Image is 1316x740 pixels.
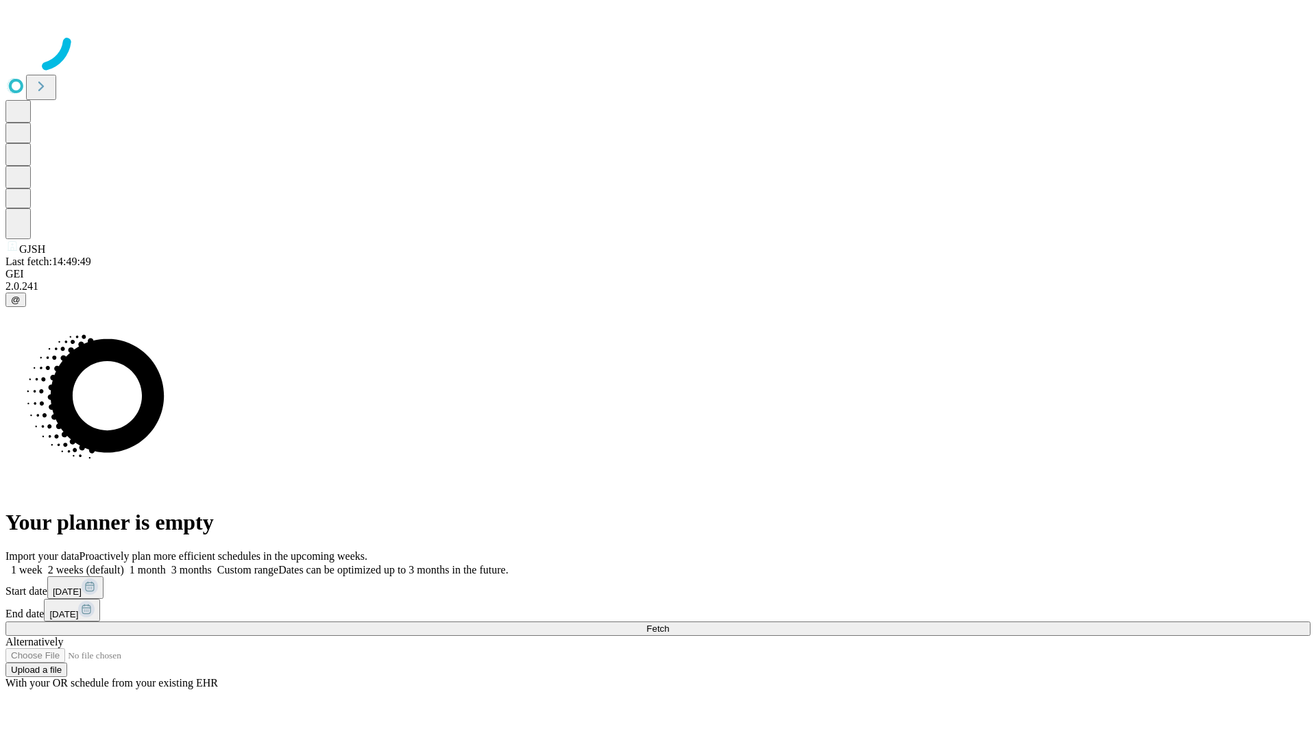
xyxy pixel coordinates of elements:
[5,256,91,267] span: Last fetch: 14:49:49
[5,599,1311,621] div: End date
[19,243,45,255] span: GJSH
[5,576,1311,599] div: Start date
[44,599,100,621] button: [DATE]
[5,621,1311,636] button: Fetch
[5,677,218,689] span: With your OR schedule from your existing EHR
[217,564,278,576] span: Custom range
[53,587,82,597] span: [DATE]
[5,280,1311,293] div: 2.0.241
[11,295,21,305] span: @
[48,564,124,576] span: 2 weeks (default)
[11,564,42,576] span: 1 week
[646,624,669,634] span: Fetch
[171,564,212,576] span: 3 months
[5,293,26,307] button: @
[130,564,166,576] span: 1 month
[278,564,508,576] span: Dates can be optimized up to 3 months in the future.
[5,268,1311,280] div: GEI
[5,510,1311,535] h1: Your planner is empty
[5,636,63,647] span: Alternatively
[80,550,367,562] span: Proactively plan more efficient schedules in the upcoming weeks.
[5,550,80,562] span: Import your data
[47,576,103,599] button: [DATE]
[5,663,67,677] button: Upload a file
[49,609,78,619] span: [DATE]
